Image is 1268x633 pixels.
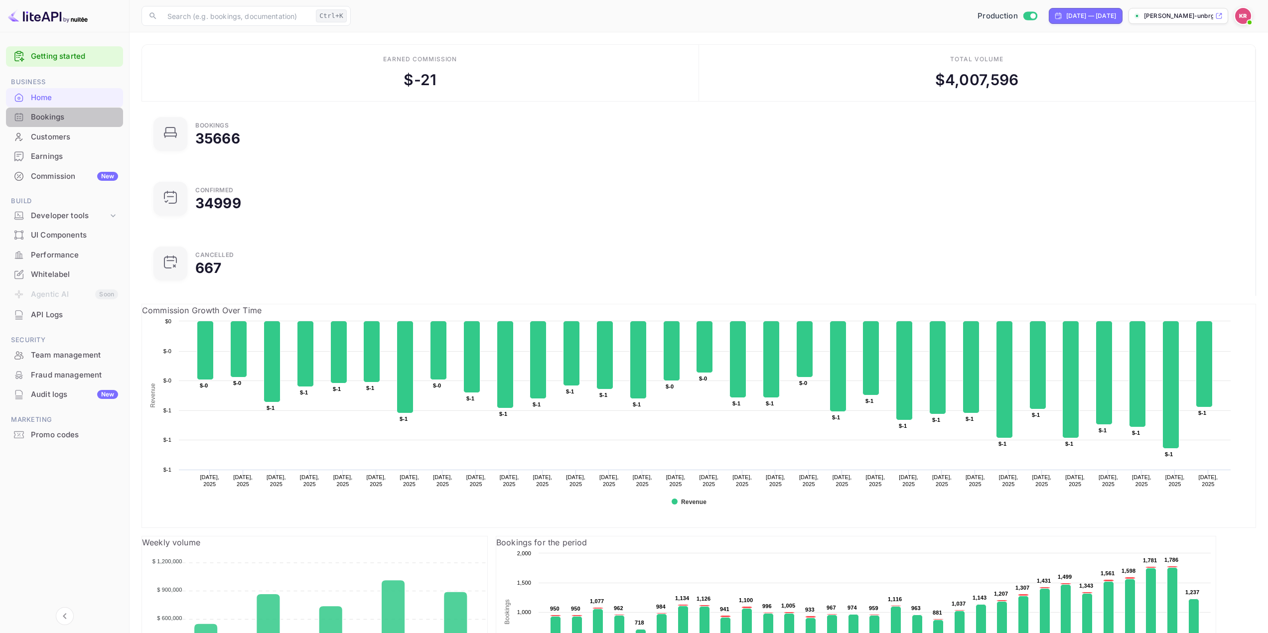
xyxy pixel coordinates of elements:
[6,265,123,283] a: Whitelabel
[267,405,275,411] text: $-1
[799,380,807,386] text: $-0
[6,108,123,127] div: Bookings
[832,414,840,420] text: $-1
[1065,474,1085,487] text: [DATE], 2025
[697,596,710,602] text: 1,126
[6,127,123,147] div: Customers
[699,376,707,381] text: $-0
[333,386,341,392] text: $-1
[496,537,587,547] span: Bookings for the period
[195,196,241,210] div: 34999
[1199,474,1218,487] text: [DATE], 2025
[6,108,123,126] a: Bookings
[935,69,1019,91] div: $ 4,007,596
[6,246,123,264] a: Performance
[31,309,118,321] div: API Logs
[31,112,118,123] div: Bookings
[6,88,123,108] div: Home
[200,382,208,388] text: $-0
[6,226,123,244] a: UI Components
[1099,474,1118,487] text: [DATE], 2025
[6,335,123,346] span: Security
[999,474,1018,487] text: [DATE], 2025
[566,388,574,394] text: $-1
[533,401,541,407] text: $-1
[6,414,123,425] span: Marketing
[666,474,686,487] text: [DATE], 2025
[833,474,852,487] text: [DATE], 2025
[1058,574,1072,580] text: 1,499
[950,55,1003,64] div: Total volume
[590,598,604,604] text: 1,077
[6,167,123,186] div: CommissionNew
[6,88,123,107] a: Home
[869,605,878,611] text: 959
[6,346,123,364] a: Team management
[550,606,560,612] text: 950
[56,607,74,625] button: Collapse navigation
[466,474,486,487] text: [DATE], 2025
[142,537,200,547] span: Weekly volume
[163,378,171,383] text: $-0
[157,587,182,593] tspan: $ 900,000
[433,382,441,388] text: $-0
[6,246,123,265] div: Performance
[635,620,644,626] text: 718
[1132,430,1140,436] text: $-1
[6,147,123,165] a: Earnings
[1185,589,1199,595] text: 1,237
[1165,451,1173,457] text: $-1
[933,610,942,616] text: 881
[31,429,118,441] div: Promo codes
[1099,427,1107,433] text: $-1
[599,392,607,398] text: $-1
[152,558,182,564] tspan: $ 1,200,000
[333,474,353,487] text: [DATE], 2025
[6,366,123,384] a: Fraud management
[732,400,740,406] text: $-1
[165,318,171,324] text: $0
[781,603,795,609] text: 1,005
[6,305,123,325] div: API Logs
[1032,412,1040,418] text: $-1
[31,250,118,261] div: Performance
[1032,474,1052,487] text: [DATE], 2025
[97,172,118,181] div: New
[517,609,531,615] text: 1,000
[1066,11,1116,20] div: [DATE] — [DATE]
[400,416,408,422] text: $-1
[195,131,240,145] div: 35666
[300,474,319,487] text: [DATE], 2025
[805,607,815,613] text: 933
[31,230,118,241] div: UI Components
[865,398,873,404] text: $-1
[6,425,123,445] div: Promo codes
[6,46,123,67] div: Getting started
[932,474,952,487] text: [DATE], 2025
[31,389,118,400] div: Audit logs
[499,411,507,417] text: $-1
[267,474,286,487] text: [DATE], 2025
[31,92,118,104] div: Home
[614,605,623,611] text: 962
[400,474,419,487] text: [DATE], 2025
[799,474,819,487] text: [DATE], 2025
[31,370,118,381] div: Fraud management
[1164,557,1178,563] text: 1,786
[195,261,221,275] div: 667
[31,151,118,162] div: Earnings
[6,196,123,207] span: Build
[316,9,347,22] div: Ctrl+K
[31,131,118,143] div: Customers
[6,265,123,284] div: Whitelabel
[952,601,966,607] text: 1,037
[366,474,386,487] text: [DATE], 2025
[599,474,619,487] text: [DATE], 2025
[6,77,123,88] span: Business
[1144,11,1213,20] p: [PERSON_NAME]-unbrg.[PERSON_NAME]...
[827,605,836,611] text: 967
[6,346,123,365] div: Team management
[1015,585,1029,591] text: 1,307
[1198,410,1206,416] text: $-1
[911,605,921,611] text: 963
